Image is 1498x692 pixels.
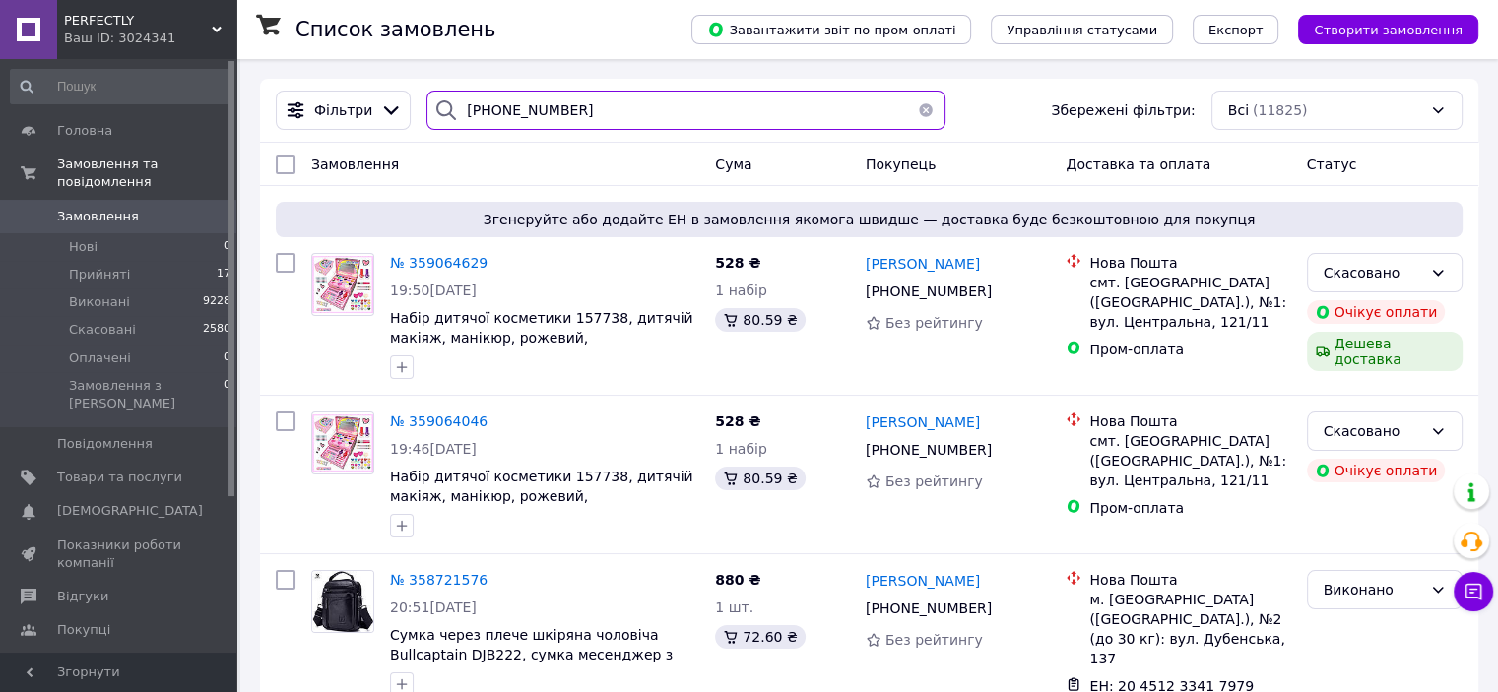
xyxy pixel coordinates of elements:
[390,572,488,588] span: № 358721576
[866,254,980,274] a: [PERSON_NAME]
[991,15,1173,44] button: Управління статусами
[866,412,980,432] a: [PERSON_NAME]
[885,632,983,648] span: Без рейтингу
[1324,420,1422,442] div: Скасовано
[866,157,936,172] span: Покупець
[203,321,230,339] span: 2580
[715,308,805,332] div: 80.59 ₴
[217,266,230,283] span: 17
[57,621,110,639] span: Покупці
[1307,300,1446,324] div: Очікує оплати
[69,349,131,367] span: Оплачені
[1324,262,1422,283] div: Скасовано
[69,293,130,311] span: Виконані
[1089,590,1290,668] div: м. [GEOGRAPHIC_DATA] ([GEOGRAPHIC_DATA].), №2 (до 30 кг): вул. Дубенська, 137
[390,255,488,271] a: № 359064629
[10,69,232,104] input: Пошук
[224,377,230,412] span: 0
[203,293,230,311] span: 9228
[1253,102,1307,118] span: (11825)
[390,441,477,457] span: 19:46[DATE]
[69,266,130,283] span: Прийняті
[390,283,477,298] span: 19:50[DATE]
[715,625,805,649] div: 72.60 ₴
[426,91,945,130] input: Пошук за номером замовлення, ПІБ покупця, номером телефону, Email, номером накладної
[64,12,212,30] span: PERFECTLY
[57,156,236,191] span: Замовлення та повідомлення
[1089,340,1290,359] div: Пром-оплата
[1089,431,1290,490] div: смт. [GEOGRAPHIC_DATA] ([GEOGRAPHIC_DATA].), №1: вул. Центральна, 121/11
[1307,459,1446,482] div: Очікує оплати
[390,310,693,385] a: Набір дитячої косметики 157738, дитячій макіяж, манікюр, рожевий, [GEOGRAPHIC_DATA], дитяча косме...
[69,238,98,256] span: Нові
[312,256,373,313] img: Фото товару
[312,571,373,632] img: Фото товару
[57,536,182,572] span: Показники роботи компанії
[885,473,983,489] span: Без рейтингу
[715,572,760,588] span: 880 ₴
[1298,15,1478,44] button: Створити замовлення
[715,255,760,271] span: 528 ₴
[224,238,230,256] span: 0
[715,441,767,457] span: 1 набір
[1066,157,1210,172] span: Доставка та оплата
[224,349,230,367] span: 0
[715,157,751,172] span: Cума
[906,91,945,130] button: Очистить
[866,571,980,591] a: [PERSON_NAME]
[691,15,971,44] button: Завантажити звіт по пром-оплаті
[866,256,980,272] span: [PERSON_NAME]
[1089,498,1290,518] div: Пром-оплата
[866,442,992,458] span: [PHONE_NUMBER]
[390,599,477,615] span: 20:51[DATE]
[69,377,224,412] span: Замовлення з [PERSON_NAME]
[312,414,373,472] img: Фото товару
[1278,21,1478,36] a: Створити замовлення
[866,283,992,299] span: [PHONE_NUMBER]
[311,570,374,633] a: Фото товару
[1454,572,1493,611] button: Чат з покупцем
[57,122,112,140] span: Головна
[1089,253,1290,273] div: Нова Пошта
[390,627,673,682] a: Сумка через плече шкіряна чоловіча Bullcaptain DJB222, сумка месенджер з натуральної шкіри, барсе...
[1193,15,1279,44] button: Експорт
[284,210,1455,229] span: Згенеруйте або додайте ЕН в замовлення якомога швидше — доставка буде безкоштовною для покупця
[1307,157,1357,172] span: Статус
[390,469,693,543] a: Набір дитячої косметики 157738, дитячій макіяж, манікюр, рожевий, [GEOGRAPHIC_DATA], дитяча косме...
[715,599,753,615] span: 1 шт.
[57,469,182,486] span: Товари та послуги
[64,30,236,47] div: Ваш ID: 3024341
[57,208,139,225] span: Замовлення
[1324,579,1422,600] div: Виконано
[866,600,992,616] span: [PHONE_NUMBER]
[57,588,108,605] span: Відгуки
[1314,23,1463,37] span: Створити замовлення
[1089,273,1290,332] div: смт. [GEOGRAPHIC_DATA] ([GEOGRAPHIC_DATA].), №1: вул. Центральна, 121/11
[1007,23,1157,37] span: Управління статусами
[715,413,760,429] span: 528 ₴
[390,413,488,429] a: № 359064046
[866,573,980,589] span: [PERSON_NAME]
[707,21,955,38] span: Завантажити звіт по пром-оплаті
[314,100,372,120] span: Фільтри
[1089,411,1290,431] div: Нова Пошта
[295,18,495,41] h1: Список замовлень
[866,414,980,430] span: [PERSON_NAME]
[885,315,983,331] span: Без рейтингу
[311,253,374,316] a: Фото товару
[69,321,136,339] span: Скасовані
[311,411,374,474] a: Фото товару
[1307,332,1463,371] div: Дешева доставка
[1228,100,1249,120] span: Всі
[1089,570,1290,590] div: Нова Пошта
[311,157,399,172] span: Замовлення
[1051,100,1195,120] span: Збережені фільтри:
[57,502,203,520] span: [DEMOGRAPHIC_DATA]
[715,467,805,490] div: 80.59 ₴
[57,435,153,453] span: Повідомлення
